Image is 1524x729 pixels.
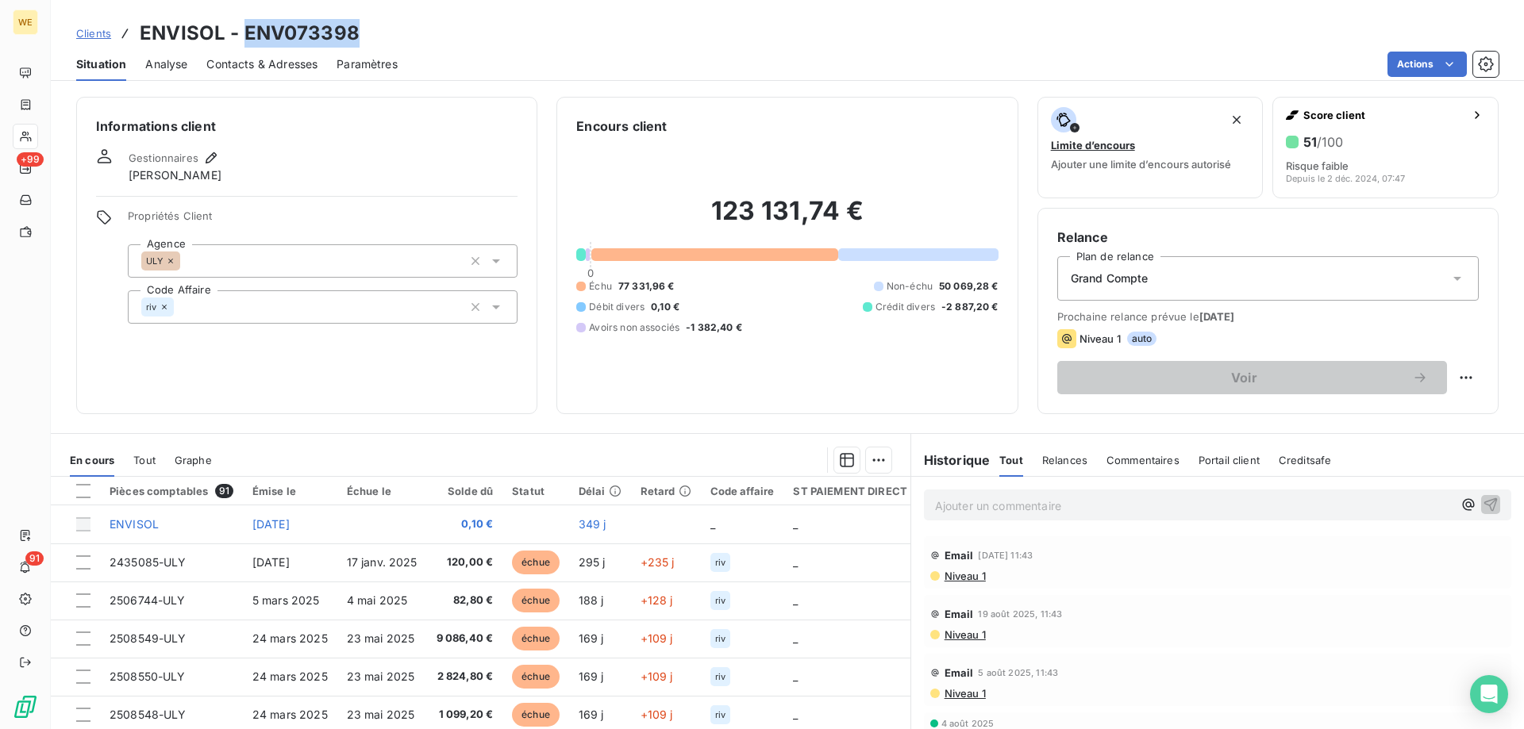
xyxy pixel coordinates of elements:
div: Retard [641,485,691,497]
span: riv [715,710,725,719]
h3: ENVISOL - ENV073398 [140,19,360,48]
span: 2435085-ULY [110,555,187,569]
span: 17 janv. 2025 [347,555,418,569]
span: Commentaires [1106,454,1180,466]
span: 188 j [579,593,604,607]
div: Solde dû [437,485,494,497]
span: Niveau 1 [943,687,986,700]
span: 169 j [579,708,604,721]
span: Tout [133,454,156,466]
span: Niveau 1 [943,628,986,641]
span: 0 [587,267,594,279]
span: ENVISOL [110,517,159,531]
span: [DATE] [1199,310,1235,323]
span: +99 [17,152,44,167]
span: Niveau 1 [1079,332,1121,345]
span: auto [1127,332,1157,346]
span: Voir [1076,371,1412,384]
span: 349 j [579,517,606,531]
span: Propriétés Client [128,209,518,232]
div: Statut [512,485,560,497]
span: Niveau 1 [943,570,986,582]
span: _ [710,517,715,531]
span: _ [793,708,798,721]
span: Analyse [145,56,187,72]
span: Paramètres [337,56,398,72]
span: Ajouter une limite d’encours autorisé [1051,158,1231,171]
span: Non-échu [887,279,933,294]
h2: 123 131,74 € [576,195,998,243]
span: Relances [1042,454,1087,466]
span: Avoirs non associés [589,320,679,335]
h6: Encours client [576,117,667,136]
span: Risque faible [1286,159,1349,172]
span: 2508548-ULY [110,708,187,721]
span: -1 382,40 € [686,320,742,335]
span: riv [146,302,156,312]
span: Email [945,549,974,562]
span: riv [715,672,725,681]
span: Portail client [1199,454,1260,466]
span: [DATE] [252,517,290,531]
span: [DATE] [252,555,290,569]
span: 0,10 € [437,516,494,532]
span: échue [512,551,560,574]
span: Crédit divers [876,300,935,314]
button: Actions [1387,52,1467,77]
div: Code affaire [710,485,775,497]
span: Creditsafe [1279,454,1332,466]
span: 77 331,96 € [618,279,675,294]
span: 169 j [579,670,604,683]
span: 0,10 € [651,300,679,314]
span: [PERSON_NAME] [129,167,221,183]
span: échue [512,627,560,650]
span: échue [512,665,560,689]
span: _ [793,631,798,645]
span: 1 099,20 € [437,707,494,723]
span: +235 j [641,555,675,569]
div: Délai [579,485,622,497]
span: 24 mars 2025 [252,631,328,645]
span: En cours [70,454,114,466]
h6: 51 [1303,134,1343,150]
span: 4 août 2025 [941,719,995,728]
span: 2 824,80 € [437,669,494,685]
span: 169 j [579,631,604,645]
span: 82,80 € [437,593,494,608]
h6: Relance [1057,228,1479,247]
span: _ [793,555,798,569]
span: 23 mai 2025 [347,631,415,645]
input: Ajouter une valeur [174,300,187,314]
span: Clients [76,27,111,40]
span: Débit divers [589,300,645,314]
div: Émise le [252,485,328,497]
span: +109 j [641,670,673,683]
button: Limite d’encoursAjouter une limite d’encours autorisé [1037,97,1264,198]
span: 5 août 2025, 11:43 [978,668,1058,677]
span: -2 887,20 € [941,300,999,314]
span: échue [512,703,560,727]
span: 9 086,40 € [437,631,494,647]
span: Prochaine relance prévue le [1057,310,1479,323]
span: Situation [76,56,126,72]
span: 2508550-ULY [110,670,186,683]
div: WE [13,10,38,35]
span: Échu [589,279,612,294]
div: ST PAIEMENT DIRECT [793,485,907,497]
span: 91 [215,484,233,498]
span: Graphe [175,454,212,466]
span: ULY [146,256,163,266]
img: Logo LeanPay [13,694,38,719]
div: Échue le [347,485,418,497]
span: 24 mars 2025 [252,670,328,683]
span: riv [715,558,725,567]
span: 91 [25,551,44,566]
h6: Historique [911,451,991,470]
span: +128 j [641,593,673,607]
span: 2506744-ULY [110,593,186,607]
span: _ [793,670,798,683]
h6: Informations client [96,117,518,136]
span: Email [945,608,974,620]
span: _ [793,517,798,531]
span: 19 août 2025, 11:43 [978,609,1062,619]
